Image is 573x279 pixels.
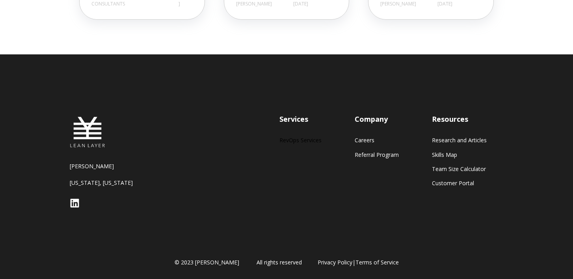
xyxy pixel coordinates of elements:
[437,1,452,7] span: [DATE]
[432,151,487,158] a: Skills Map
[355,259,399,266] a: Terms of Service
[236,1,272,7] span: [PERSON_NAME]
[380,1,416,7] span: [PERSON_NAME]
[355,137,399,143] a: Careers
[432,137,487,143] a: Research and Articles
[318,259,352,266] a: Privacy Policy
[257,259,302,266] span: All rights reserved
[355,114,399,124] h3: Company
[318,259,399,266] span: |
[432,166,487,172] a: Team Size Calculator
[279,137,322,143] a: RevOps Services
[355,151,399,158] a: Referral Program
[432,114,487,124] h3: Resources
[70,179,168,186] p: [US_STATE], [US_STATE]
[175,259,239,266] span: © 2023 [PERSON_NAME]
[70,162,168,170] p: [PERSON_NAME]
[432,180,487,186] a: Customer Portal
[279,114,322,124] h3: Services
[70,114,105,150] img: Lean Layer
